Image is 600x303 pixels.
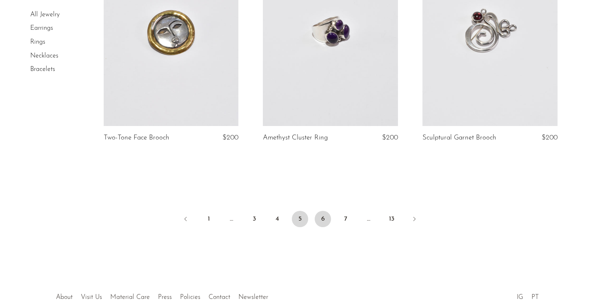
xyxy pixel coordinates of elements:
a: Earrings [30,25,53,32]
a: 6 [315,211,331,227]
ul: Quick links [52,288,272,303]
a: All Jewelry [30,11,60,18]
a: Policies [180,294,200,301]
a: Next [406,211,422,229]
a: Press [158,294,172,301]
span: 5 [292,211,308,227]
a: 3 [246,211,262,227]
a: Necklaces [30,53,58,59]
a: 4 [269,211,285,227]
a: Previous [178,211,194,229]
a: Amethyst Cluster Ring [263,134,328,142]
a: Material Care [110,294,150,301]
span: $200 [222,134,238,141]
span: … [223,211,240,227]
a: Visit Us [81,294,102,301]
span: $200 [382,134,398,141]
a: Sculptural Garnet Brooch [422,134,496,142]
ul: Social Medias [513,288,543,303]
a: IG [517,294,523,301]
a: Two-Tone Face Brooch [104,134,169,142]
a: About [56,294,73,301]
a: Contact [209,294,230,301]
span: … [360,211,377,227]
a: 13 [383,211,400,227]
a: Rings [30,39,45,45]
a: 7 [338,211,354,227]
a: 1 [200,211,217,227]
a: PT [531,294,539,301]
span: $200 [542,134,558,141]
a: Bracelets [30,66,55,73]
